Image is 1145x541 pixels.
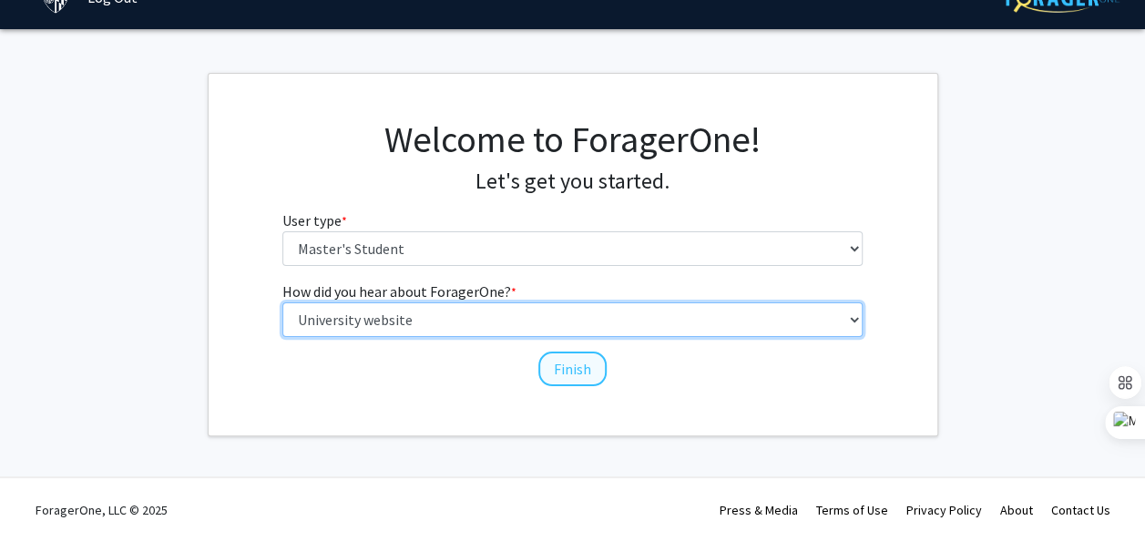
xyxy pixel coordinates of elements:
a: Contact Us [1051,502,1110,518]
label: User type [282,209,347,231]
a: About [1000,502,1033,518]
h1: Welcome to ForagerOne! [282,117,863,161]
iframe: Chat [14,459,77,527]
button: Finish [538,352,607,386]
label: How did you hear about ForagerOne? [282,281,516,302]
a: Privacy Policy [906,502,982,518]
a: Terms of Use [816,502,888,518]
a: Press & Media [720,502,798,518]
h4: Let's get you started. [282,168,863,195]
